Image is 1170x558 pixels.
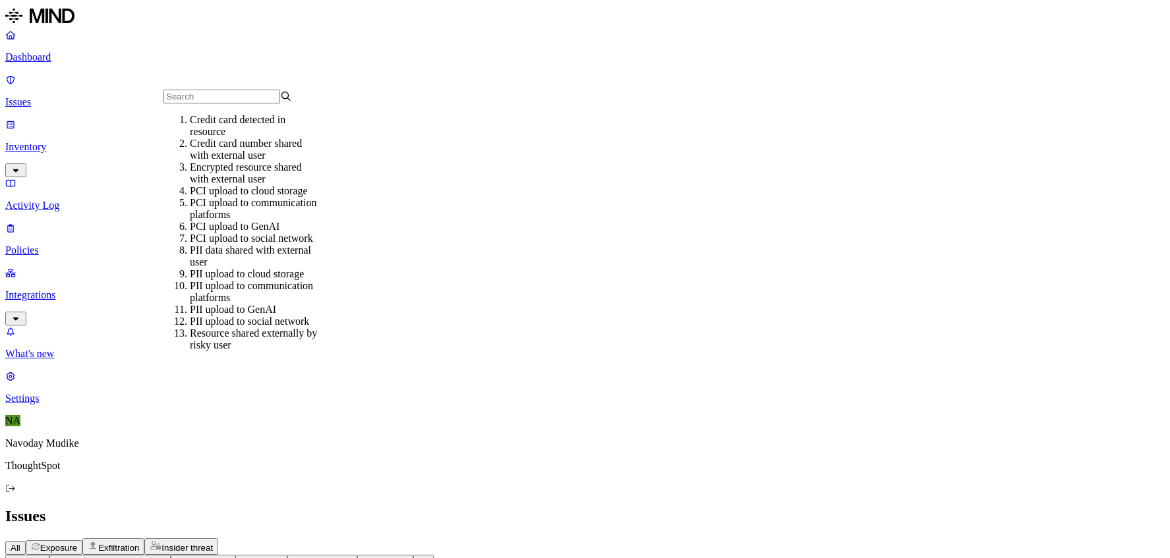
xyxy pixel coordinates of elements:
p: ThoughtSpot [5,460,1165,472]
div: PCI upload to communication platforms [190,197,318,221]
a: Inventory [5,119,1165,175]
span: NA [5,415,20,426]
p: Issues [5,96,1165,108]
a: Dashboard [5,29,1165,63]
a: Activity Log [5,177,1165,211]
h2: Issues [5,507,1165,525]
div: PII data shared with external user [190,244,318,268]
div: Credit card number shared with external user [190,138,318,161]
div: PCI upload to cloud storage [190,185,318,197]
div: PII upload to communication platforms [190,280,318,304]
p: Inventory [5,141,1165,153]
a: Policies [5,222,1165,256]
div: PII upload to social network [190,316,318,327]
span: Exfiltration [98,543,139,553]
p: Policies [5,244,1165,256]
div: PCI upload to social network [190,233,318,244]
p: Activity Log [5,200,1165,211]
p: Settings [5,393,1165,405]
span: Insider threat [161,543,213,553]
a: Issues [5,74,1165,108]
img: MIND [5,5,74,26]
a: What's new [5,325,1165,360]
input: Search [163,90,280,103]
div: Credit card detected in resource [190,114,318,138]
div: PII upload to GenAI [190,304,318,316]
a: MIND [5,5,1165,29]
div: Encrypted resource shared with external user [190,161,318,185]
p: What's new [5,348,1165,360]
div: PII upload to cloud storage [190,268,318,280]
div: Resource shared externally by risky user [190,327,318,351]
a: Settings [5,370,1165,405]
a: Integrations [5,267,1165,323]
p: Integrations [5,289,1165,301]
span: Exposure [40,543,77,553]
p: Dashboard [5,51,1165,63]
span: All [11,543,20,553]
div: PCI upload to GenAI [190,221,318,233]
